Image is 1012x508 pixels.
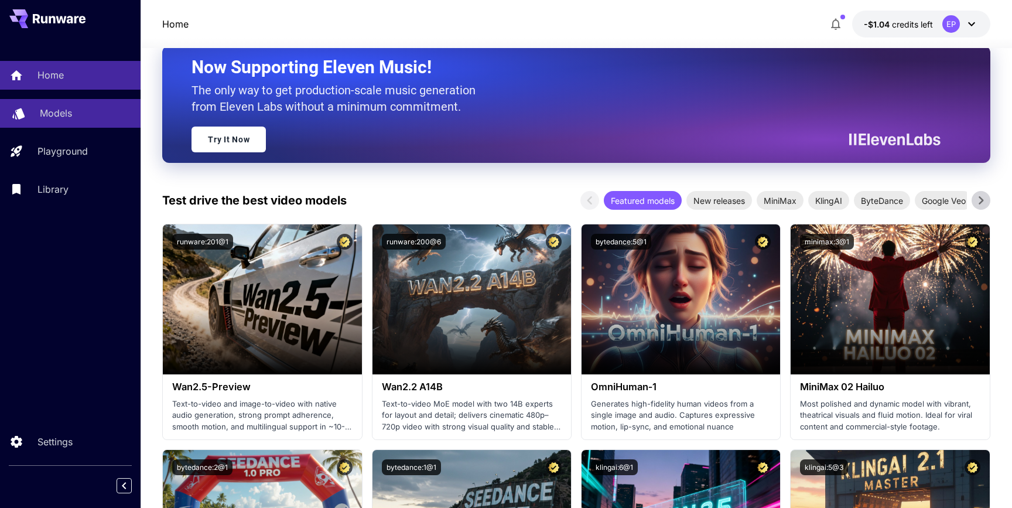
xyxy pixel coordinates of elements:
[382,459,441,475] button: bytedance:1@1
[546,234,562,250] button: Certified Model – Vetted for best performance and includes a commercial license.
[854,191,910,210] div: ByteDance
[37,144,88,158] p: Playground
[892,19,933,29] span: credits left
[800,459,848,475] button: klingai:5@3
[37,182,69,196] p: Library
[117,478,132,493] button: Collapse sidebar
[162,192,347,209] p: Test drive the best video models
[864,19,892,29] span: -$1.04
[591,381,771,393] h3: OmniHuman‑1
[382,234,446,250] button: runware:200@6
[800,398,980,433] p: Most polished and dynamic model with vibrant, theatrical visuals and fluid motion. Ideal for vira...
[192,56,932,79] h2: Now Supporting Eleven Music!
[37,68,64,82] p: Home
[800,234,854,250] button: minimax:3@1
[757,195,804,207] span: MiniMax
[162,17,189,31] a: Home
[864,18,933,30] div: -$1.04387
[172,459,233,475] button: bytedance:2@1
[172,381,352,393] h3: Wan2.5-Preview
[337,234,353,250] button: Certified Model – Vetted for best performance and includes a commercial license.
[854,195,910,207] span: ByteDance
[163,224,361,374] img: alt
[755,459,771,475] button: Certified Model – Vetted for best performance and includes a commercial license.
[791,224,989,374] img: alt
[591,234,651,250] button: bytedance:5@1
[915,195,973,207] span: Google Veo
[591,398,771,433] p: Generates high-fidelity human videos from a single image and audio. Captures expressive motion, l...
[942,15,960,33] div: EP
[915,191,973,210] div: Google Veo
[686,191,752,210] div: New releases
[808,195,849,207] span: KlingAI
[582,224,780,374] img: alt
[686,195,752,207] span: New releases
[192,82,484,115] p: The only way to get production-scale music generation from Eleven Labs without a minimum commitment.
[125,475,141,496] div: Collapse sidebar
[546,459,562,475] button: Certified Model – Vetted for best performance and includes a commercial license.
[162,17,189,31] nav: breadcrumb
[372,224,571,374] img: alt
[382,381,562,393] h3: Wan2.2 A14B
[37,435,73,449] p: Settings
[808,191,849,210] div: KlingAI
[382,398,562,433] p: Text-to-video MoE model with two 14B experts for layout and detail; delivers cinematic 480p–720p ...
[965,459,980,475] button: Certified Model – Vetted for best performance and includes a commercial license.
[40,106,72,120] p: Models
[755,234,771,250] button: Certified Model – Vetted for best performance and includes a commercial license.
[192,127,266,152] a: Try It Now
[172,398,352,433] p: Text-to-video and image-to-video with native audio generation, strong prompt adherence, smooth mo...
[852,11,990,37] button: -$1.04387EP
[172,234,233,250] button: runware:201@1
[965,234,980,250] button: Certified Model – Vetted for best performance and includes a commercial license.
[800,381,980,393] h3: MiniMax 02 Hailuo
[757,191,804,210] div: MiniMax
[604,191,682,210] div: Featured models
[337,459,353,475] button: Certified Model – Vetted for best performance and includes a commercial license.
[604,195,682,207] span: Featured models
[591,459,638,475] button: klingai:6@1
